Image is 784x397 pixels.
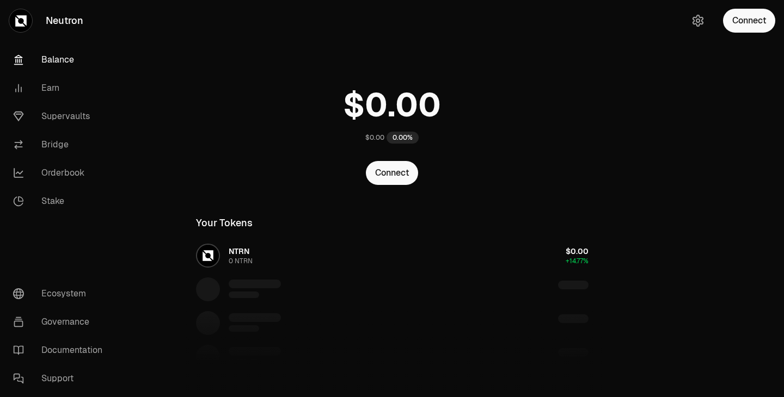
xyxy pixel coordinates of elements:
[4,280,118,308] a: Ecosystem
[366,161,418,185] button: Connect
[4,187,118,215] a: Stake
[196,215,253,231] div: Your Tokens
[4,308,118,336] a: Governance
[4,364,118,393] a: Support
[387,132,419,144] div: 0.00%
[723,9,775,33] button: Connect
[4,336,118,364] a: Documentation
[4,159,118,187] a: Orderbook
[4,102,118,131] a: Supervaults
[365,133,384,142] div: $0.00
[4,74,118,102] a: Earn
[4,131,118,159] a: Bridge
[4,46,118,74] a: Balance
